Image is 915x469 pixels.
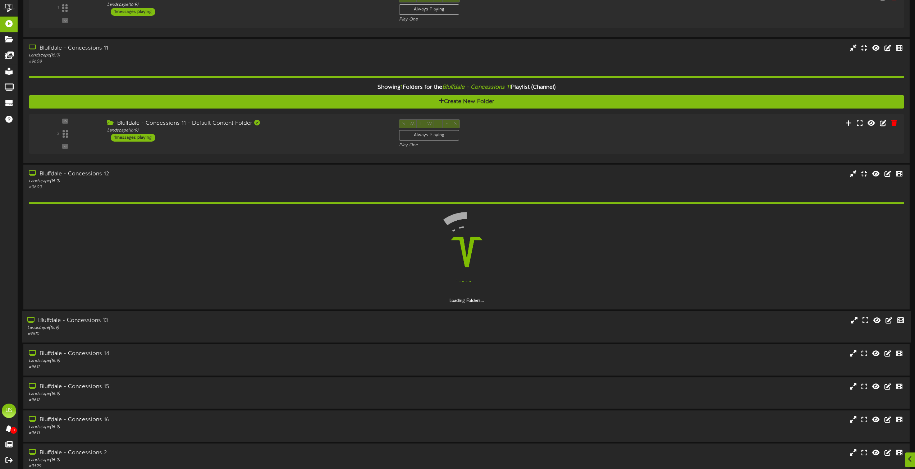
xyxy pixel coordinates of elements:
div: Bluffdale - Concessions 13 [27,317,387,325]
div: Bluffdale - Concessions 2 [29,449,387,457]
div: # 9612 [29,397,387,403]
div: Landscape ( 16:9 ) [107,128,388,134]
div: # 9609 [29,184,387,190]
div: # 9610 [27,331,387,337]
div: Bluffdale - Concessions 16 [29,416,387,424]
div: Bluffdale - Concessions 11 - Default Content Folder [107,119,388,128]
div: Landscape ( 16:9 ) [27,325,387,331]
div: Play One [399,142,607,148]
div: Showing Folders for the Playlist (Channel) [23,80,910,95]
span: 1 [401,84,403,91]
i: Bluffdale - Concessions 11 [442,84,511,91]
div: Always Playing [399,130,459,141]
span: 0 [10,427,17,434]
div: BS [2,404,16,418]
button: Create New Folder [29,95,904,109]
div: Landscape ( 16:9 ) [29,178,387,184]
div: Always Playing [399,4,459,15]
div: Bluffdale - Concessions 15 [29,383,387,391]
strong: Loading Folders... [449,298,484,303]
div: Bluffdale - Concessions 14 [29,350,387,358]
div: Bluffdale - Concessions 12 [29,170,387,178]
div: Landscape ( 16:9 ) [29,358,387,364]
div: 1 messages playing [111,134,155,142]
img: loading-spinner-4.png [421,206,513,298]
div: Landscape ( 16:9 ) [29,52,387,59]
div: Play One [399,17,607,23]
div: Landscape ( 16:9 ) [107,2,388,8]
div: # 9613 [29,430,387,436]
div: Landscape ( 16:9 ) [29,424,387,430]
div: # 9608 [29,59,387,65]
div: # 9611 [29,364,387,370]
div: Bluffdale - Concessions 11 [29,44,387,52]
div: Landscape ( 16:9 ) [29,391,387,397]
div: 1 messages playing [111,8,155,16]
div: Landscape ( 16:9 ) [29,457,387,463]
